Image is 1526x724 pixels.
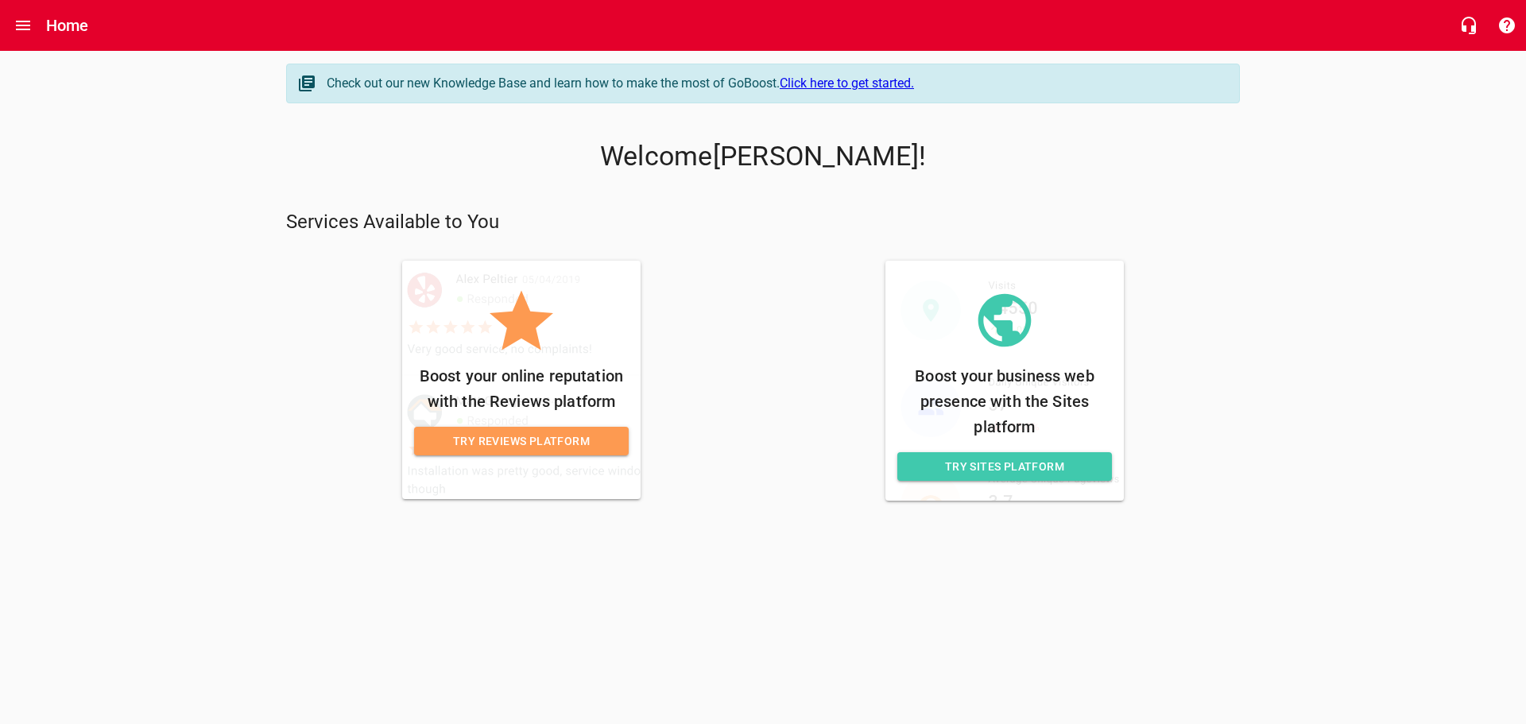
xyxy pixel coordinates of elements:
[780,75,914,91] a: Click here to get started.
[286,141,1240,172] p: Welcome [PERSON_NAME] !
[910,457,1099,477] span: Try Sites Platform
[427,432,616,451] span: Try Reviews Platform
[897,363,1112,439] p: Boost your business web presence with the Sites platform
[1450,6,1488,45] button: Live Chat
[4,6,42,45] button: Open drawer
[897,452,1112,482] a: Try Sites Platform
[46,13,89,38] h6: Home
[414,427,629,456] a: Try Reviews Platform
[414,363,629,414] p: Boost your online reputation with the Reviews platform
[286,210,1240,235] p: Services Available to You
[327,74,1223,93] div: Check out our new Knowledge Base and learn how to make the most of GoBoost.
[1488,6,1526,45] button: Support Portal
